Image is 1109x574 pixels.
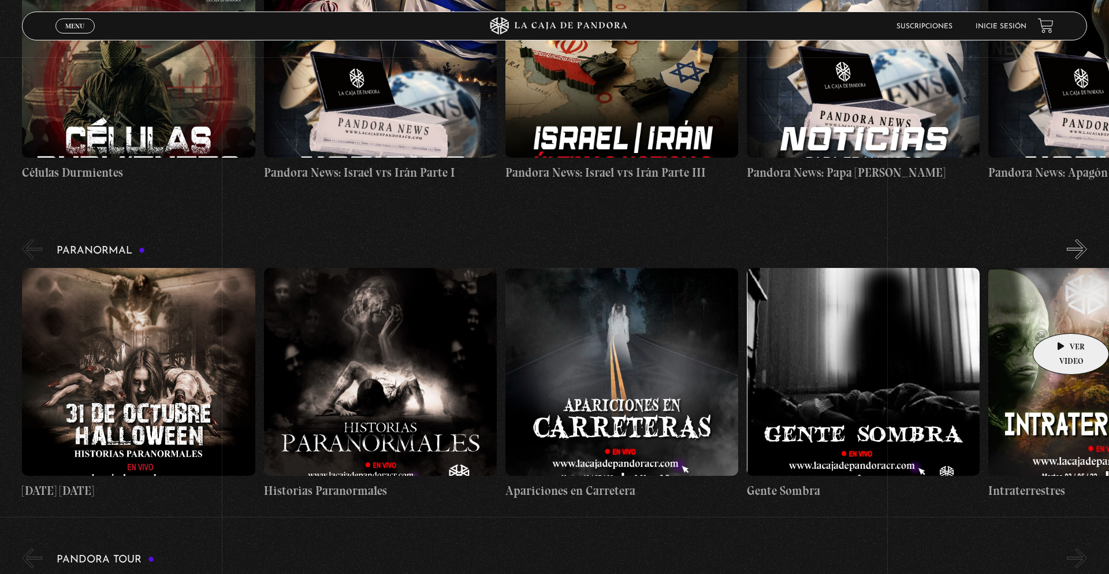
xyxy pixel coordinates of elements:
[57,245,145,256] h3: Paranormal
[22,163,255,182] h4: Células Durmientes
[264,482,497,500] h4: Historias Paranormales
[505,163,738,182] h4: Pandora News: Israel vrs Irán Parte III
[22,482,255,500] h4: [DATE] [DATE]
[62,32,89,40] span: Cerrar
[976,23,1026,30] a: Inicie sesión
[896,23,952,30] a: Suscripciones
[1038,18,1054,33] a: View your shopping cart
[57,554,154,565] h3: Pandora Tour
[1067,239,1087,259] button: Next
[747,482,980,500] h4: Gente Sombra
[22,548,42,568] button: Previous
[22,239,42,259] button: Previous
[22,268,255,500] a: [DATE] [DATE]
[264,268,497,500] a: Historias Paranormales
[65,23,84,29] span: Menu
[1067,548,1087,568] button: Next
[505,482,738,500] h4: Apariciones en Carretera
[747,268,980,500] a: Gente Sombra
[505,268,738,500] a: Apariciones en Carretera
[747,163,980,182] h4: Pandora News: Papa [PERSON_NAME]
[264,163,497,182] h4: Pandora News: Israel vrs Irán Parte I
